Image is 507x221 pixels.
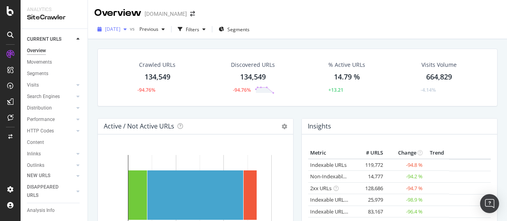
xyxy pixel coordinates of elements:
div: DISAPPEARED URLS [27,183,67,200]
td: 14,777 [353,171,385,183]
span: 2025 Sep. 22nd [105,26,120,32]
td: 83,167 [353,206,385,217]
a: Distribution [27,104,74,112]
div: Performance [27,115,55,124]
a: Indexable URLs with Bad H1 [310,196,376,203]
div: SiteCrawler [27,13,81,22]
div: 14.79 % [334,72,360,82]
div: +13.21 [328,87,343,93]
td: 128,686 [353,182,385,194]
a: HTTP Codes [27,127,74,135]
div: Analytics [27,6,81,13]
a: Inlinks [27,150,74,158]
div: Inlinks [27,150,41,158]
div: Open Intercom Messenger [480,194,499,213]
div: -4.14% [421,87,436,93]
div: Visits [27,81,39,89]
i: Options [282,124,287,129]
td: 25,979 [353,194,385,206]
a: 2xx URLs [310,185,332,192]
td: -98.9 % [385,194,425,206]
div: Visits Volume [421,61,457,69]
a: Segments [27,70,82,78]
div: Distribution [27,104,52,112]
a: Non-Indexable URLs [310,173,358,180]
a: Movements [27,58,82,66]
div: Discovered URLs [231,61,275,69]
div: NEW URLS [27,172,50,180]
div: Crawled URLs [139,61,175,69]
a: DISAPPEARED URLS [27,183,74,200]
div: Segments [27,70,48,78]
span: Previous [136,26,158,32]
td: 119,772 [353,159,385,171]
h4: Active / Not Active URLs [104,121,174,132]
div: Movements [27,58,52,66]
td: -94.2 % [385,171,425,183]
div: CURRENT URLS [27,35,61,43]
span: vs [130,25,136,32]
button: Previous [136,23,168,36]
td: -94.7 % [385,182,425,194]
div: Search Engines [27,93,60,101]
a: Indexable URLs with Bad Description [310,208,396,215]
div: arrow-right-arrow-left [190,11,195,17]
a: Indexable URLs [310,161,347,168]
a: Content [27,138,82,147]
button: Filters [175,23,209,36]
div: Outlinks [27,161,44,170]
a: Analysis Info [27,206,82,215]
a: NEW URLS [27,172,74,180]
div: Content [27,138,44,147]
div: % Active URLs [328,61,365,69]
th: Trend [425,147,449,159]
div: -94.76% [233,87,251,93]
button: [DATE] [94,23,130,36]
div: 134,549 [145,72,170,82]
a: Search Engines [27,93,74,101]
div: HTTP Codes [27,127,54,135]
div: 664,829 [426,72,452,82]
th: # URLS [353,147,385,159]
div: Analysis Info [27,206,55,215]
a: Outlinks [27,161,74,170]
a: Performance [27,115,74,124]
div: [DOMAIN_NAME] [145,10,187,18]
th: Change [385,147,425,159]
div: 134,549 [240,72,266,82]
a: Visits [27,81,74,89]
a: Overview [27,47,82,55]
td: -96.4 % [385,206,425,217]
div: Filters [186,26,199,33]
button: Segments [215,23,253,36]
div: -94.76% [137,87,155,93]
div: Overview [27,47,46,55]
th: Metric [308,147,353,159]
span: Segments [227,26,250,33]
h4: Insights [308,121,331,132]
div: Overview [94,6,141,20]
a: CURRENT URLS [27,35,74,43]
td: -94.8 % [385,159,425,171]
